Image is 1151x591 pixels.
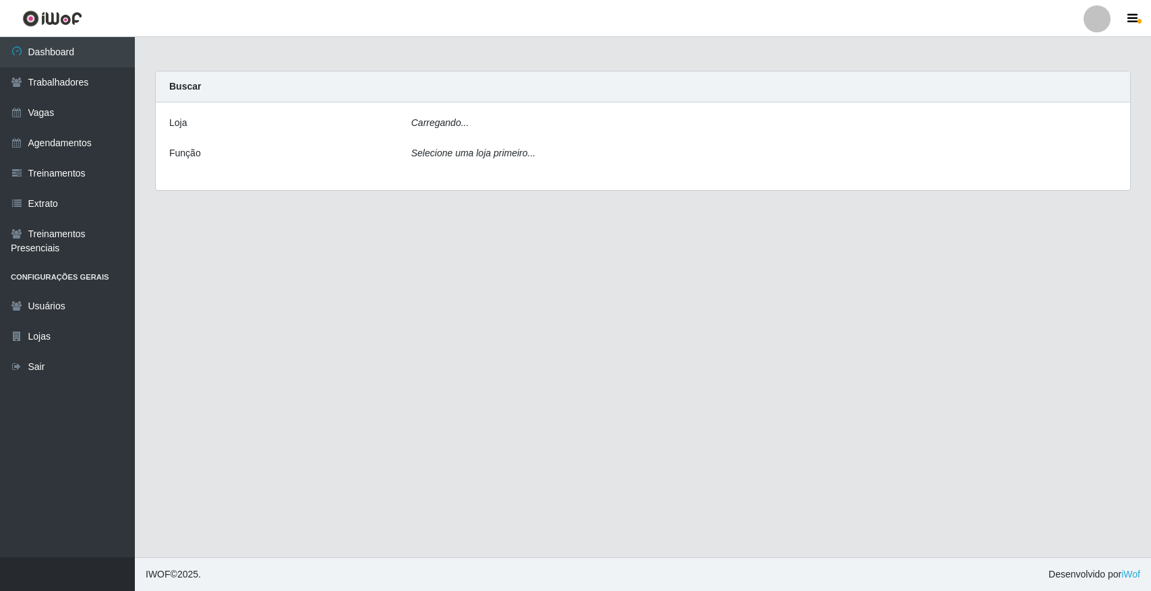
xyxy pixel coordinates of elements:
[1049,567,1140,582] span: Desenvolvido por
[22,10,82,27] img: CoreUI Logo
[169,81,201,92] strong: Buscar
[169,116,187,130] label: Loja
[411,117,469,128] i: Carregando...
[169,146,201,160] label: Função
[146,569,171,580] span: IWOF
[1121,569,1140,580] a: iWof
[146,567,201,582] span: © 2025 .
[411,148,535,158] i: Selecione uma loja primeiro...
